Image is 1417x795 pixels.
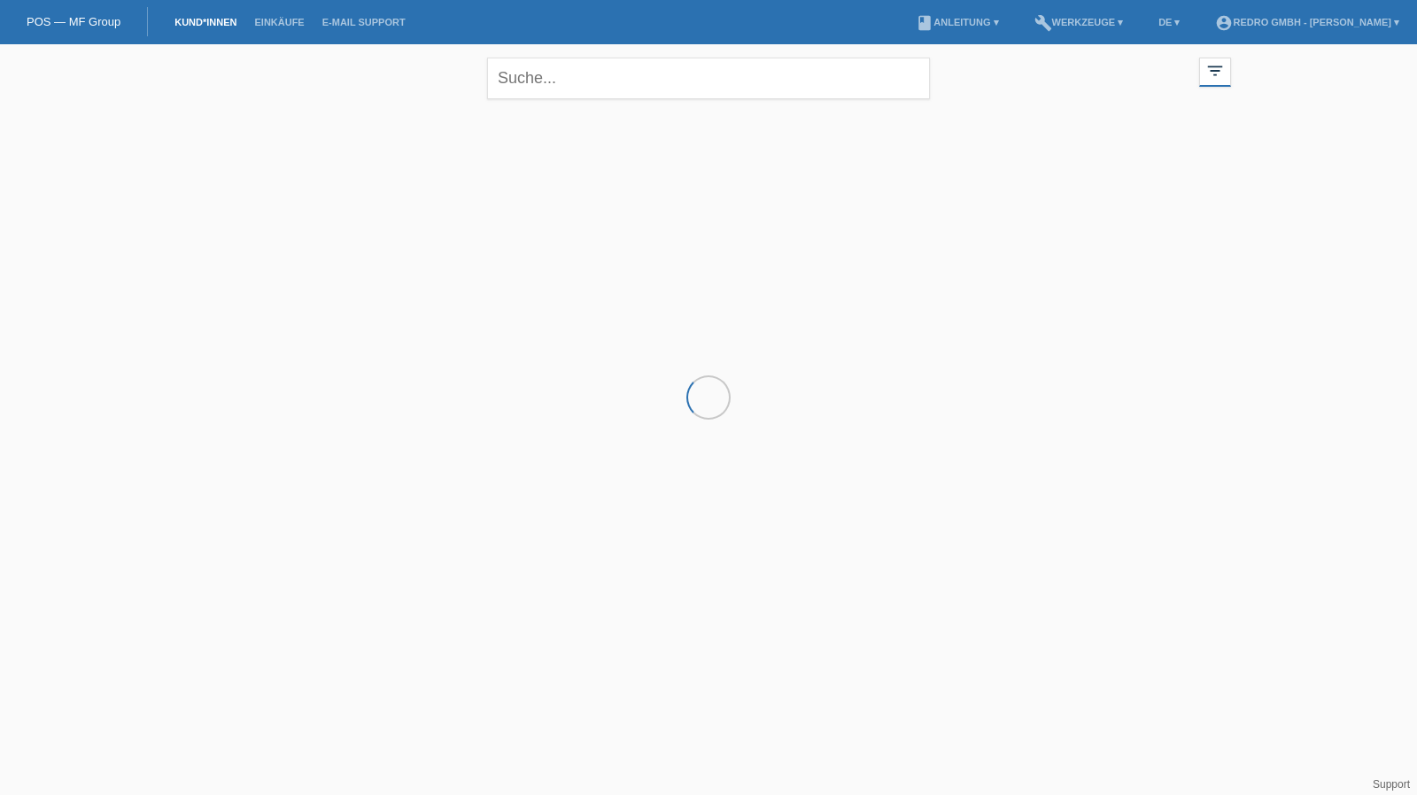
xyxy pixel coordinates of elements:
i: filter_list [1205,61,1225,81]
a: POS — MF Group [27,15,120,28]
i: account_circle [1215,14,1233,32]
a: account_circleRedro GmbH - [PERSON_NAME] ▾ [1206,17,1408,27]
a: buildWerkzeuge ▾ [1026,17,1133,27]
input: Suche... [487,58,930,99]
i: book [916,14,933,32]
a: Support [1373,778,1410,791]
a: E-Mail Support [314,17,414,27]
a: DE ▾ [1150,17,1189,27]
a: bookAnleitung ▾ [907,17,1007,27]
i: build [1034,14,1052,32]
a: Einkäufe [245,17,313,27]
a: Kund*innen [166,17,245,27]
